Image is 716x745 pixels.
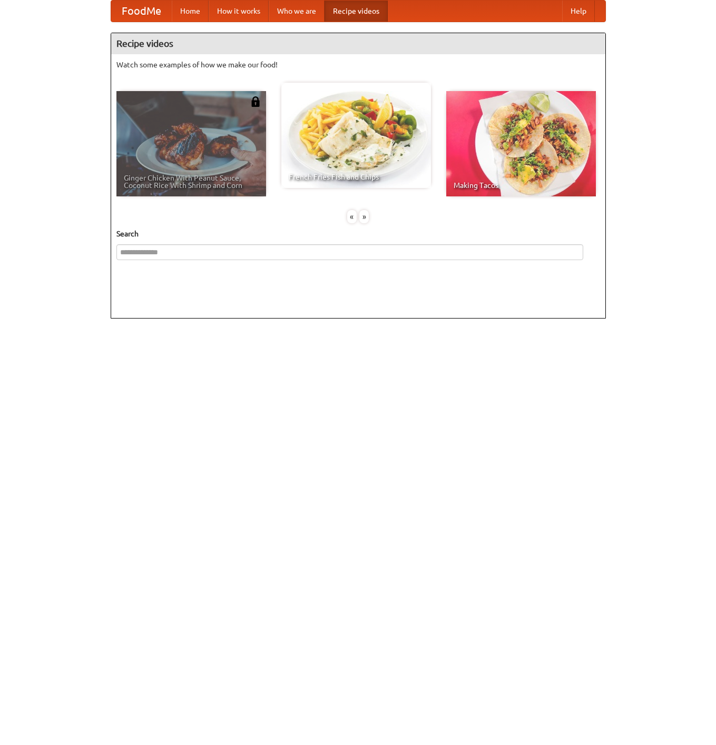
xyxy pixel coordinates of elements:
[446,91,596,196] a: Making Tacos
[281,83,431,188] a: French Fries Fish and Chips
[111,1,172,22] a: FoodMe
[562,1,595,22] a: Help
[209,1,269,22] a: How it works
[325,1,388,22] a: Recipe videos
[116,59,600,70] p: Watch some examples of how we make our food!
[111,33,605,54] h4: Recipe videos
[454,182,589,189] span: Making Tacos
[116,229,600,239] h5: Search
[359,210,369,223] div: »
[250,96,261,107] img: 483408.png
[172,1,209,22] a: Home
[347,210,357,223] div: «
[289,173,424,181] span: French Fries Fish and Chips
[269,1,325,22] a: Who we are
